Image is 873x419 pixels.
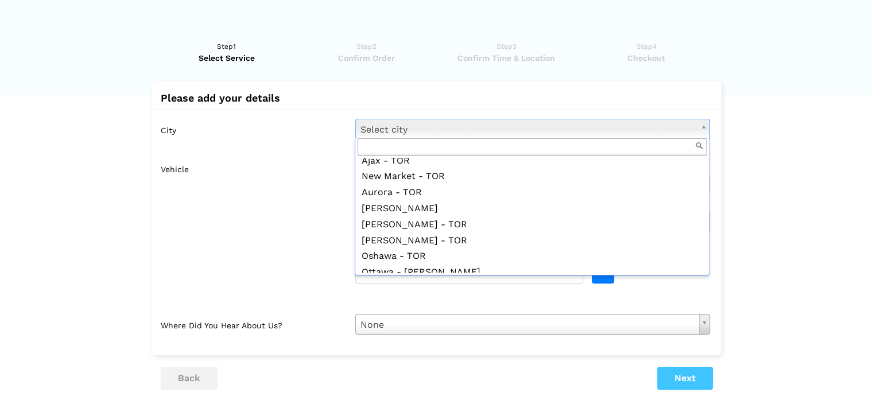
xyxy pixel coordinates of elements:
div: Ottawa - [PERSON_NAME] [358,265,707,281]
div: [PERSON_NAME] [358,201,707,217]
div: New Market - TOR [358,169,707,185]
div: [PERSON_NAME] - TOR [358,233,707,249]
div: [PERSON_NAME] - TOR [358,217,707,233]
div: Aurora - TOR [358,185,707,201]
div: Ajax - TOR [358,153,707,169]
div: Oshawa - TOR [358,249,707,265]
